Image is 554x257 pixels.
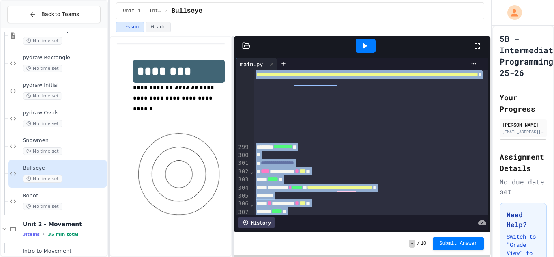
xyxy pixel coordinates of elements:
[7,6,101,23] button: Back to Teams
[236,176,249,184] div: 303
[23,232,40,237] span: 3 items
[23,175,62,183] span: No time set
[500,92,547,114] h2: Your Progress
[502,129,544,135] div: [EMAIL_ADDRESS][DOMAIN_NAME]
[23,248,105,255] span: Intro to Movement
[236,58,277,70] div: main.py
[171,6,202,16] span: Bullseye
[23,203,62,210] span: No time set
[439,240,477,247] span: Submit Answer
[23,192,105,199] span: Robot
[502,121,544,128] div: [PERSON_NAME]
[433,237,484,250] button: Submit Answer
[23,137,105,144] span: Snowmen
[250,168,254,175] span: Fold line
[23,110,105,117] span: pydraw Ovals
[250,201,254,207] span: Fold line
[417,240,420,247] span: /
[500,151,547,174] h2: Assignment Details
[236,143,249,151] div: 299
[421,240,426,247] span: 10
[23,220,105,228] span: Unit 2 - Movement
[43,231,45,238] span: •
[238,217,275,228] div: History
[123,8,162,14] span: Unit 1 - Intro to Objects
[236,192,249,200] div: 305
[499,3,524,22] div: My Account
[236,159,249,167] div: 301
[165,8,168,14] span: /
[236,168,249,176] div: 302
[23,120,62,127] span: No time set
[236,60,267,68] div: main.py
[23,37,62,45] span: No time set
[23,165,105,172] span: Bullseye
[236,184,249,192] div: 304
[116,22,144,32] button: Lesson
[23,92,62,100] span: No time set
[236,208,249,216] div: 307
[48,232,78,237] span: 35 min total
[41,10,79,19] span: Back to Teams
[409,240,415,248] span: -
[23,147,62,155] span: No time set
[23,65,62,72] span: No time set
[236,151,249,160] div: 300
[146,22,171,32] button: Grade
[23,82,105,89] span: pydraw Initial
[236,200,249,208] div: 306
[23,54,105,61] span: pydraw Rectangle
[500,177,547,197] div: No due date set
[507,210,540,229] h3: Need Help?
